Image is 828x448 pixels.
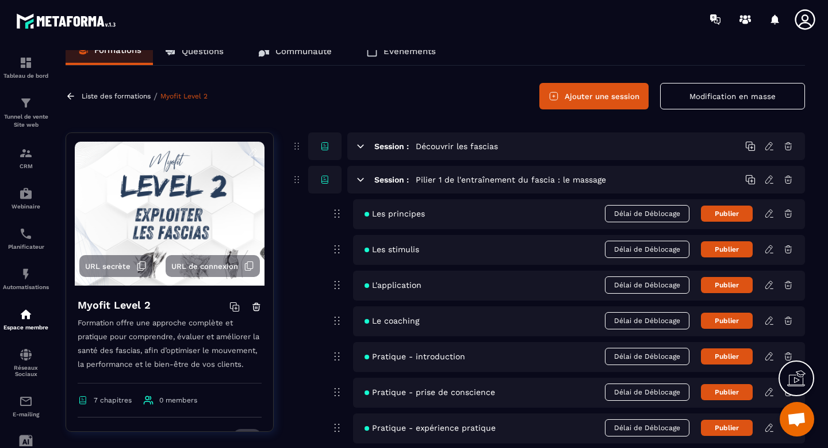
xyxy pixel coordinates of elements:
[3,203,49,210] p: Webinaire
[159,396,197,404] span: 0 members
[3,113,49,129] p: Tunnel de vente Site web
[416,141,498,152] h5: Découvrir les fascias
[780,402,814,436] div: Ouvrir le chat
[247,37,343,65] a: Communauté
[19,348,33,362] img: social-network
[19,187,33,200] img: automations
[19,56,33,70] img: formation
[171,262,238,271] span: URL de connexion
[3,299,49,339] a: automationsautomationsEspace membre
[16,10,120,32] img: logo
[78,316,262,384] p: Formation offre une approche complète et pratique pour comprendre, évaluer et améliorer la santé ...
[3,73,49,79] p: Tableau de bord
[365,423,496,432] span: Pratique - expérience pratique
[374,175,409,184] h6: Session :
[701,348,753,365] button: Publier
[365,209,425,218] span: Les principes
[539,83,649,109] button: Ajouter une session
[19,267,33,281] img: automations
[94,396,132,404] span: 7 chapitres
[701,420,753,436] button: Publier
[605,205,689,222] span: Délai de Déblocage
[605,241,689,258] span: Délai de Déblocage
[701,206,753,222] button: Publier
[166,255,260,277] button: URL de connexion
[3,178,49,218] a: automationsautomationsWebinaire
[365,352,465,361] span: Pratique - introduction
[3,163,49,169] p: CRM
[3,411,49,417] p: E-mailing
[19,227,33,241] img: scheduler
[75,142,264,286] img: background
[19,394,33,408] img: email
[605,348,689,365] span: Délai de Déblocage
[19,96,33,110] img: formation
[701,384,753,400] button: Publier
[66,37,153,65] a: Formations
[701,277,753,293] button: Publier
[365,280,421,290] span: L'application
[3,88,49,138] a: formationformationTunnel de vente Site web
[365,245,419,254] span: Les stimulis
[19,146,33,160] img: formation
[3,259,49,299] a: automationsautomationsAutomatisations
[374,142,409,151] h6: Session :
[365,316,419,325] span: Le coaching
[365,388,495,397] span: Pratique - prise de conscience
[19,307,33,321] img: automations
[160,92,208,100] a: Myofit Level 2
[94,45,141,55] p: Formations
[3,386,49,426] a: emailemailE-mailing
[384,46,436,56] p: Événements
[605,276,689,294] span: Délai de Déblocage
[85,262,131,271] span: URL secrète
[275,46,332,56] p: Communauté
[3,138,49,178] a: formationformationCRM
[3,47,49,88] a: formationformationTableau de bord
[660,83,805,109] button: Modification en masse
[701,313,753,329] button: Publier
[82,92,151,100] a: Liste des formations
[154,91,158,102] span: /
[3,244,49,250] p: Planificateur
[3,218,49,259] a: schedulerschedulerPlanificateur
[3,365,49,377] p: Réseaux Sociaux
[182,46,224,56] p: Questions
[605,384,689,401] span: Délai de Déblocage
[153,37,235,65] a: Questions
[3,339,49,386] a: social-networksocial-networkRéseaux Sociaux
[3,284,49,290] p: Automatisations
[701,241,753,257] button: Publier
[605,419,689,436] span: Délai de Déblocage
[3,324,49,331] p: Espace membre
[79,255,152,277] button: URL secrète
[605,312,689,329] span: Délai de Déblocage
[355,37,447,65] a: Événements
[416,174,606,185] h5: Pilier 1 de l'entraînement du fascia : le massage
[78,297,151,313] h4: Myofit Level 2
